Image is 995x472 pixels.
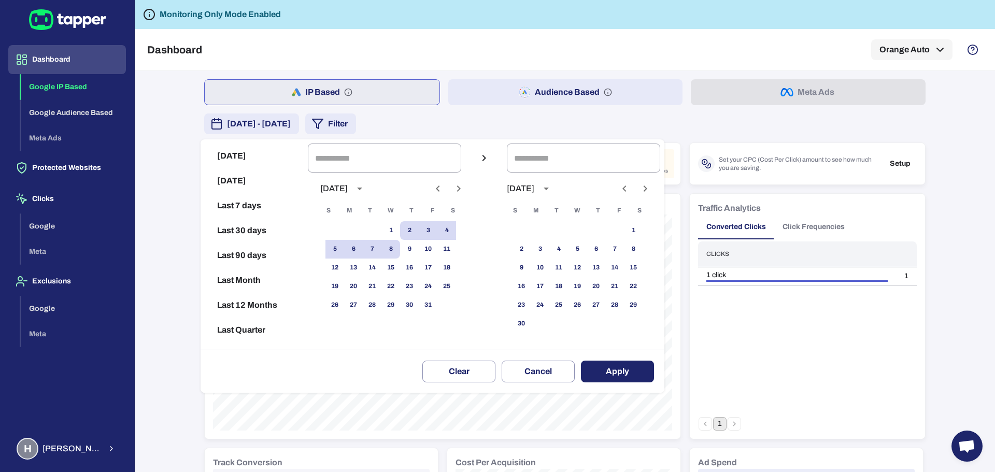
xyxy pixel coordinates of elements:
[549,240,568,259] button: 4
[400,296,419,314] button: 30
[400,277,419,296] button: 23
[437,259,456,277] button: 18
[344,240,363,259] button: 6
[419,221,437,240] button: 3
[422,361,495,382] button: Clear
[587,240,605,259] button: 6
[437,277,456,296] button: 25
[325,240,344,259] button: 5
[419,240,437,259] button: 10
[589,201,607,221] span: Thursday
[507,183,534,194] div: [DATE]
[605,259,624,277] button: 14
[568,240,587,259] button: 5
[531,296,549,314] button: 24
[437,240,456,259] button: 11
[624,240,643,259] button: 8
[320,183,348,194] div: [DATE]
[381,296,400,314] button: 29
[587,259,605,277] button: 13
[450,180,467,197] button: Next month
[568,277,587,296] button: 19
[205,243,304,268] button: Last 90 days
[531,259,549,277] button: 10
[568,259,587,277] button: 12
[429,180,447,197] button: Previous month
[381,277,400,296] button: 22
[568,201,587,221] span: Wednesday
[437,221,456,240] button: 4
[423,201,442,221] span: Friday
[402,201,421,221] span: Thursday
[363,296,381,314] button: 28
[205,318,304,342] button: Last Quarter
[624,221,643,240] button: 1
[531,240,549,259] button: 3
[381,259,400,277] button: 15
[325,259,344,277] button: 12
[400,259,419,277] button: 16
[205,144,304,168] button: [DATE]
[527,201,545,221] span: Monday
[568,296,587,314] button: 26
[444,201,462,221] span: Saturday
[587,296,605,314] button: 27
[205,168,304,193] button: [DATE]
[605,240,624,259] button: 7
[616,180,633,197] button: Previous month
[636,180,654,197] button: Next month
[325,296,344,314] button: 26
[205,342,304,367] button: Reset
[502,361,575,382] button: Cancel
[630,201,649,221] span: Saturday
[400,221,419,240] button: 2
[419,296,437,314] button: 31
[609,201,628,221] span: Friday
[605,296,624,314] button: 28
[547,201,566,221] span: Tuesday
[344,277,363,296] button: 20
[624,277,643,296] button: 22
[319,201,338,221] span: Sunday
[363,240,381,259] button: 7
[419,277,437,296] button: 24
[605,277,624,296] button: 21
[205,293,304,318] button: Last 12 Months
[951,431,983,462] div: Open chat
[361,201,379,221] span: Tuesday
[205,268,304,293] button: Last Month
[381,240,400,259] button: 8
[549,296,568,314] button: 25
[624,296,643,314] button: 29
[549,277,568,296] button: 18
[340,201,359,221] span: Monday
[381,201,400,221] span: Wednesday
[624,259,643,277] button: 15
[506,201,524,221] span: Sunday
[205,218,304,243] button: Last 30 days
[419,259,437,277] button: 17
[537,180,555,197] button: calendar view is open, switch to year view
[549,259,568,277] button: 11
[531,277,549,296] button: 17
[512,314,531,333] button: 30
[344,259,363,277] button: 13
[587,277,605,296] button: 20
[363,277,381,296] button: 21
[325,277,344,296] button: 19
[512,296,531,314] button: 23
[351,180,368,197] button: calendar view is open, switch to year view
[363,259,381,277] button: 14
[381,221,400,240] button: 1
[512,277,531,296] button: 16
[344,296,363,314] button: 27
[205,193,304,218] button: Last 7 days
[512,240,531,259] button: 2
[512,259,531,277] button: 9
[581,361,654,382] button: Apply
[400,240,419,259] button: 9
